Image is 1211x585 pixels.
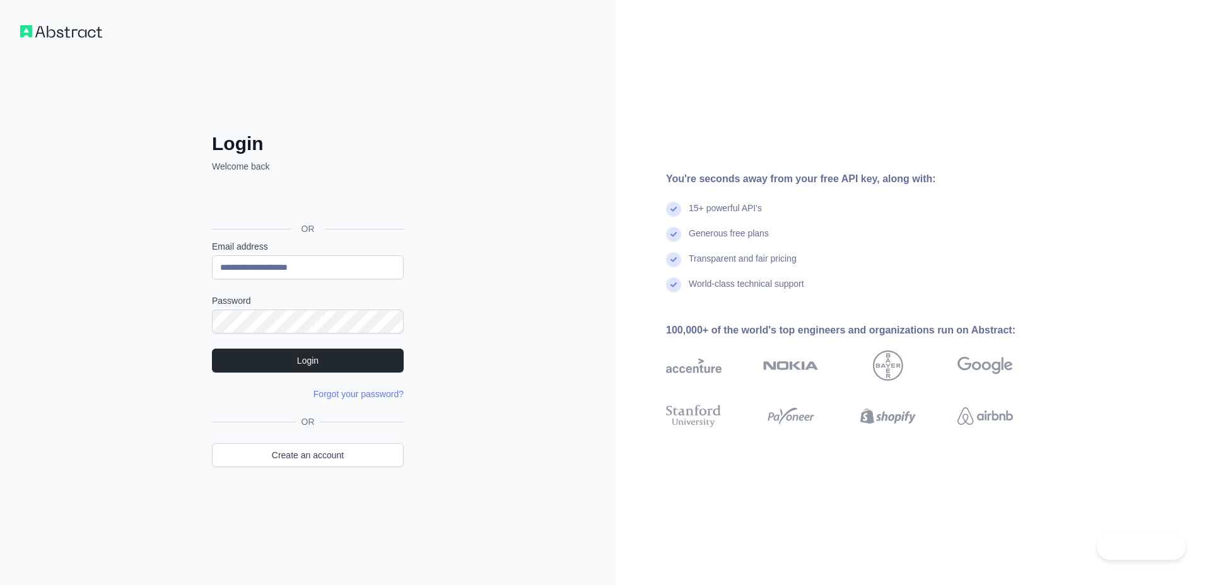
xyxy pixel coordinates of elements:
div: Generous free plans [689,227,769,252]
img: payoneer [763,402,819,430]
label: Email address [212,240,404,253]
a: Create an account [212,443,404,467]
div: You're seconds away from your free API key, along with: [666,171,1053,187]
img: google [957,350,1013,381]
img: accenture [666,350,722,381]
iframe: Toggle Customer Support [1097,533,1186,560]
div: Sign in with Google. Opens in new tab [212,187,401,214]
img: check mark [666,227,681,242]
img: nokia [763,350,819,381]
img: bayer [873,350,903,381]
label: Password [212,294,404,307]
h2: Login [212,132,404,155]
p: Welcome back [212,160,404,173]
span: OR [291,223,325,235]
img: stanford university [666,402,722,430]
img: airbnb [957,402,1013,430]
iframe: Sign in with Google Button [206,187,407,214]
img: check mark [666,202,681,217]
img: check mark [666,252,681,267]
span: OR [296,415,320,428]
img: check mark [666,277,681,292]
img: Workflow [20,25,102,38]
a: Forgot your password? [313,389,404,399]
div: World-class technical support [689,277,804,303]
div: Transparent and fair pricing [689,252,797,277]
button: Login [212,349,404,373]
div: 100,000+ of the world's top engineers and organizations run on Abstract: [666,323,1053,338]
img: shopify [860,402,916,430]
div: 15+ powerful API's [689,202,762,227]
